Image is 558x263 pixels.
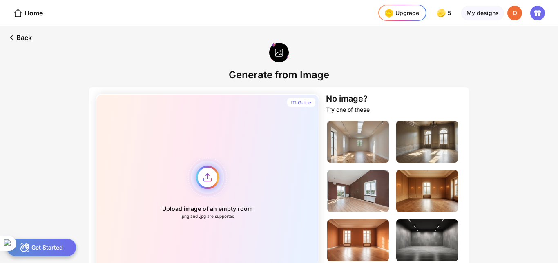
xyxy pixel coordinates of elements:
[326,94,368,104] div: No image?
[396,121,458,163] img: emptyLivingRoomImage2.jpg
[326,106,370,113] div: Try one of these
[507,6,522,20] div: O
[382,7,419,20] div: Upgrade
[448,10,453,16] span: 5
[7,239,76,256] div: Get Started
[327,219,389,261] img: emptyLivingRoomImage5.jpg
[327,121,389,163] img: emptyLivingRoomImage1.jpg
[298,99,311,106] div: Guide
[396,170,458,212] img: emptyLivingRoomImage4.jpg
[327,170,389,212] img: emptyLivingRoomImage3.jpg
[461,6,504,20] div: My designs
[13,8,43,18] div: Home
[229,69,329,81] div: Generate from Image
[396,219,458,261] img: emptyLivingRoomImage6.jpg
[382,7,395,20] img: upgrade-nav-btn-icon.gif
